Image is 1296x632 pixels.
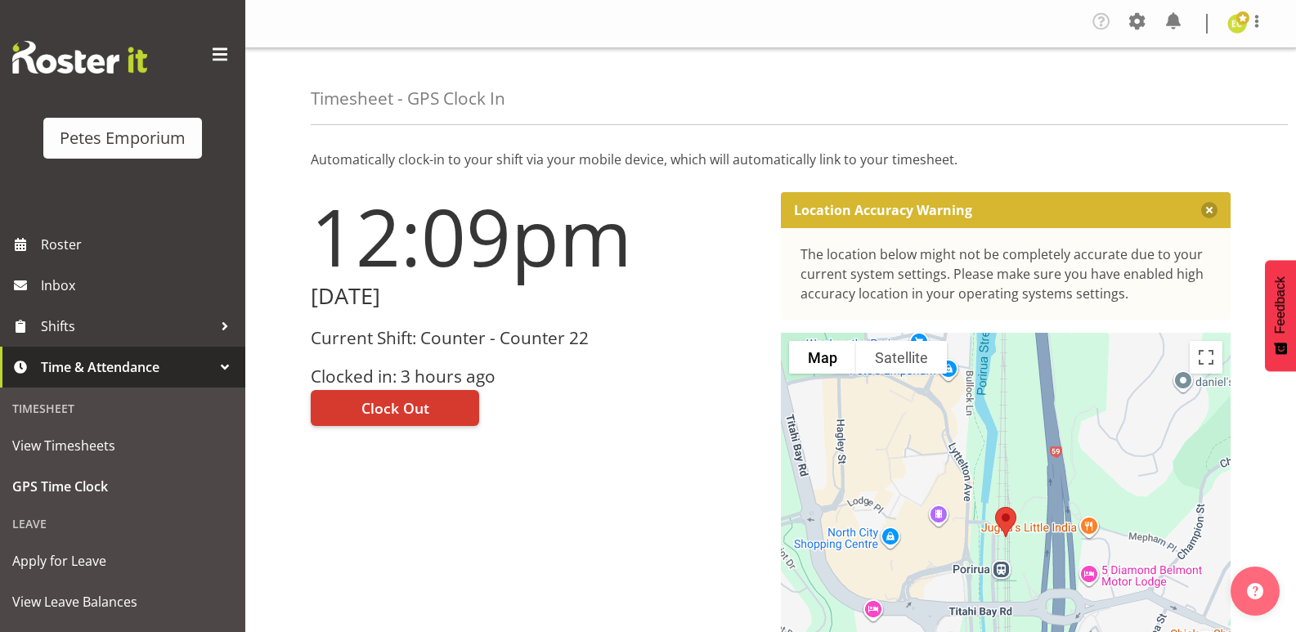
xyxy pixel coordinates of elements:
img: Rosterit website logo [12,41,147,74]
button: Close message [1201,202,1218,218]
span: Feedback [1273,276,1288,334]
span: View Leave Balances [12,589,233,614]
a: View Timesheets [4,425,241,466]
h2: [DATE] [311,284,761,309]
h1: 12:09pm [311,192,761,280]
button: Show street map [789,341,856,374]
p: Automatically clock-in to your shift via your mobile device, which will automatically link to you... [311,150,1231,169]
span: View Timesheets [12,433,233,458]
span: Roster [41,232,237,257]
button: Toggle fullscreen view [1190,341,1222,374]
span: Clock Out [361,397,429,419]
p: Location Accuracy Warning [794,202,972,218]
h3: Clocked in: 3 hours ago [311,367,761,386]
img: emma-croft7499.jpg [1227,14,1247,34]
span: Inbox [41,273,237,298]
div: Petes Emporium [60,126,186,150]
h3: Current Shift: Counter - Counter 22 [311,329,761,347]
img: help-xxl-2.png [1247,583,1263,599]
span: Time & Attendance [41,355,213,379]
span: GPS Time Clock [12,474,233,499]
a: GPS Time Clock [4,466,241,507]
a: Apply for Leave [4,540,241,581]
span: Apply for Leave [12,549,233,573]
div: Timesheet [4,392,241,425]
div: Leave [4,507,241,540]
h4: Timesheet - GPS Clock In [311,89,505,108]
button: Feedback - Show survey [1265,260,1296,371]
button: Clock Out [311,390,479,426]
div: The location below might not be completely accurate due to your current system settings. Please m... [800,244,1212,303]
span: Shifts [41,314,213,338]
button: Show satellite imagery [856,341,947,374]
a: View Leave Balances [4,581,241,622]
